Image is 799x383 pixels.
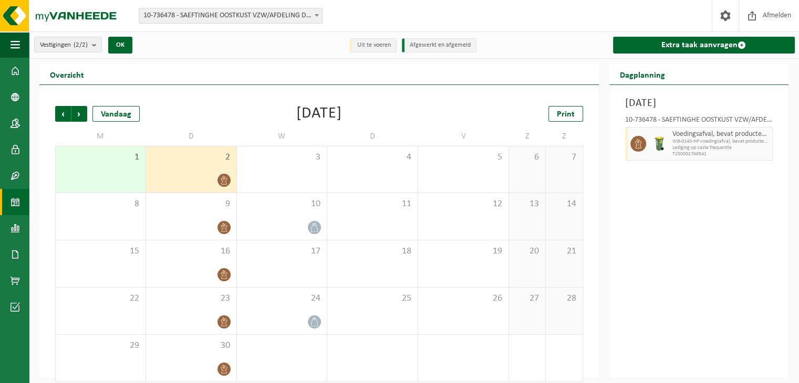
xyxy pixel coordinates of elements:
span: 23 [151,293,231,304]
span: Lediging op vaste frequentie [672,145,770,151]
h2: Overzicht [39,64,95,84]
span: 19 [423,246,503,257]
span: 20 [514,246,540,257]
a: Print [548,106,583,122]
td: D [146,127,237,146]
span: 17 [242,246,322,257]
span: 27 [514,293,540,304]
li: Uit te voeren [349,38,397,52]
span: 12 [423,198,503,210]
span: 11 [333,198,412,210]
li: Afgewerkt en afgemeld [402,38,476,52]
span: 29 [61,340,140,352]
span: 8 [61,198,140,210]
td: V [418,127,509,146]
span: Vestigingen [40,37,88,53]
span: Volgende [71,106,87,122]
h3: [DATE] [625,95,773,111]
span: Vorige [55,106,71,122]
button: Vestigingen(2/2) [34,37,102,52]
span: 30 [151,340,231,352]
span: 14 [551,198,577,210]
div: [DATE] [296,106,342,122]
span: 10-736478 - SAEFTINGHE OOSTKUST VZW/AFDELING DE LISBLOMME - LISSEWEGE [139,8,323,24]
span: 7 [551,152,577,163]
span: 21 [551,246,577,257]
span: 18 [333,246,412,257]
span: 26 [423,293,503,304]
span: WB-0140-HP voedingsafval, bevat producten van dierlijke oors [672,139,770,145]
span: 5 [423,152,503,163]
span: 6 [514,152,540,163]
div: 10-736478 - SAEFTINGHE OOSTKUST VZW/AFDELING DE LISBLOMME - LISSEWEGE [625,116,773,127]
span: T250001766541 [672,151,770,157]
td: W [237,127,328,146]
span: Voedingsafval, bevat producten van dierlijke oorsprong, onverpakt, categorie 3 [672,130,770,139]
span: 10 [242,198,322,210]
td: M [55,127,146,146]
td: D [327,127,418,146]
span: 9 [151,198,231,210]
span: 16 [151,246,231,257]
span: 28 [551,293,577,304]
img: WB-0140-HPE-GN-50 [651,136,667,152]
span: Print [557,110,575,119]
span: 3 [242,152,322,163]
span: 4 [333,152,412,163]
td: Z [546,127,583,146]
span: 15 [61,246,140,257]
button: OK [108,37,132,54]
a: Extra taak aanvragen [613,37,795,54]
span: 13 [514,198,540,210]
span: 1 [61,152,140,163]
span: 25 [333,293,412,304]
span: 2 [151,152,231,163]
span: 10-736478 - SAEFTINGHE OOSTKUST VZW/AFDELING DE LISBLOMME - LISSEWEGE [139,8,322,23]
span: 24 [242,293,322,304]
span: 22 [61,293,140,304]
h2: Dagplanning [609,64,676,84]
count: (2/2) [74,41,88,48]
div: Vandaag [92,106,140,122]
td: Z [509,127,546,146]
